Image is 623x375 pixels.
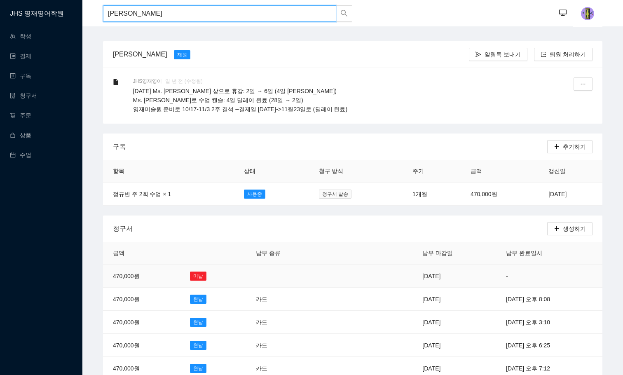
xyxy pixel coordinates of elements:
[103,288,180,311] td: 470,000원
[165,78,183,84] span: 일 년 전
[496,288,602,311] td: [DATE] 오후 8:08
[547,140,593,153] button: plus추가하기
[10,53,31,59] a: wallet결제
[10,112,31,119] a: shopping-cart주문
[309,160,403,183] th: 청구 방식
[190,364,206,373] span: 완납
[469,48,527,61] button: send알림톡 보내기
[113,135,547,158] div: 구독
[10,152,31,158] a: calendar수업
[485,50,521,59] span: 알림톡 보내기
[496,265,602,288] td: -
[10,33,31,40] a: team학생
[190,341,206,350] span: 완납
[190,295,206,304] span: 완납
[246,288,320,311] td: 카드
[412,334,496,357] td: [DATE]
[539,183,602,206] td: [DATE]
[539,160,602,183] th: 갱신일
[550,50,586,59] span: 퇴원 처리하기
[113,217,547,240] div: 청구서
[103,334,180,357] td: 470,000원
[541,52,546,58] span: export
[10,73,31,79] a: profile구독
[103,242,180,265] th: 금액
[244,190,265,199] span: 사용중
[412,242,496,265] th: 납부 마감일
[133,77,166,85] span: JHS영재영어
[403,183,461,206] td: 1개월
[554,144,560,150] span: plus
[246,242,320,265] th: 납부 종류
[234,160,309,183] th: 상태
[336,5,352,22] button: search
[412,288,496,311] td: [DATE]
[113,79,119,85] span: file
[190,272,206,281] span: 미납
[563,224,586,233] span: 생성하기
[103,265,180,288] td: 470,000원
[461,183,539,206] td: 470,000원
[412,265,496,288] td: [DATE]
[555,5,571,21] button: desktop
[10,92,37,99] a: file-done청구서
[246,334,320,357] td: 카드
[496,334,602,357] td: [DATE] 오후 6:25
[403,160,461,183] th: 주기
[103,160,234,183] th: 항목
[103,5,336,22] input: 학생명 또는 보호자 핸드폰번호로 검색하세요
[133,87,553,114] p: [DATE] Ms. [PERSON_NAME] 상으로 휴강: 2일 → 6일 (4일 [PERSON_NAME]) Ms. [PERSON_NAME]로 수업 캔슬: 4일 딜레이 완료 (...
[10,132,31,138] a: shopping상품
[581,7,594,20] img: photo.jpg
[574,77,593,91] button: ellipsis
[319,190,351,199] span: 청구서 발송
[580,81,586,88] span: ellipsis
[340,9,348,18] span: search
[185,78,203,84] span: (수정됨)
[190,318,206,327] span: 완납
[110,49,171,59] div: [PERSON_NAME]
[461,160,539,183] th: 금액
[475,52,481,58] span: send
[554,226,560,232] span: plus
[559,9,567,18] span: desktop
[496,311,602,334] td: [DATE] 오후 3:10
[547,222,593,235] button: plus생성하기
[174,50,190,59] span: 재원
[496,242,602,265] th: 납부 완료일시
[103,311,180,334] td: 470,000원
[563,142,586,151] span: 추가하기
[412,311,496,334] td: [DATE]
[103,183,234,206] td: 정규반 주 2회 수업 × 1
[534,48,593,61] button: export퇴원 처리하기
[246,311,320,334] td: 카드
